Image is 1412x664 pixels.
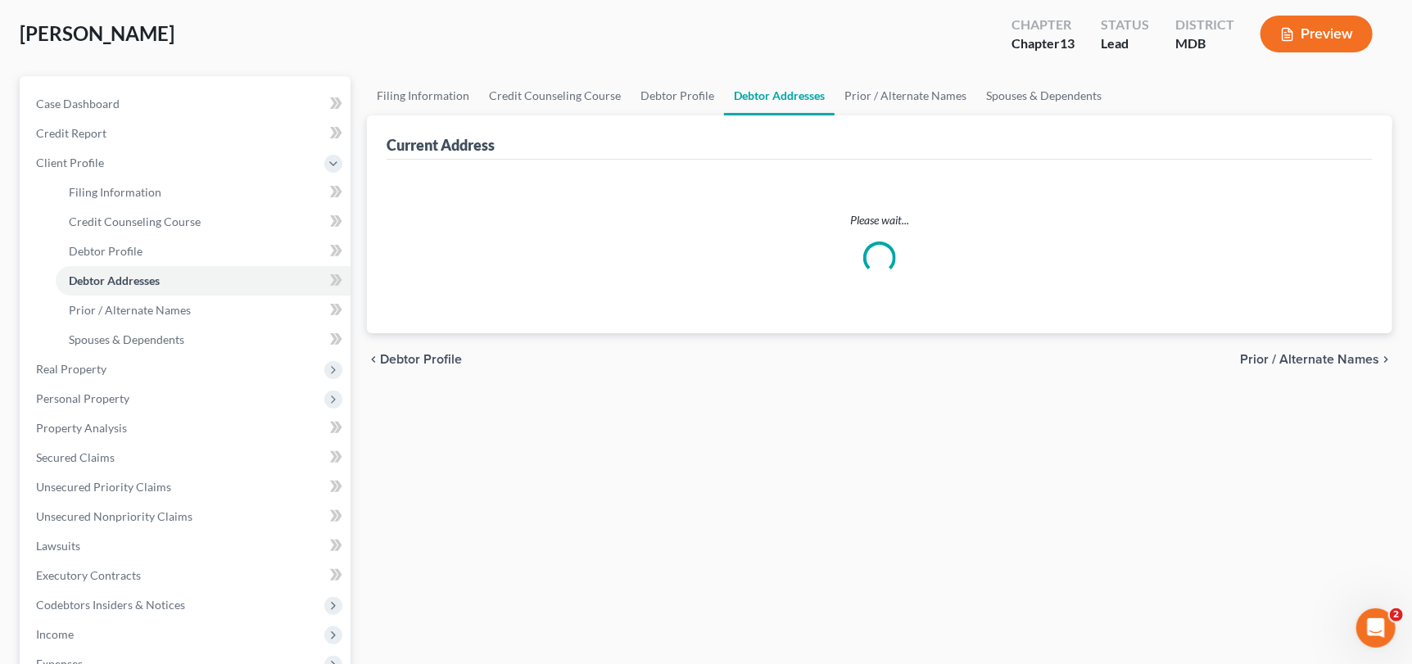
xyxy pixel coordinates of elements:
a: Filing Information [56,178,351,207]
span: Property Analysis [36,421,127,435]
span: Spouses & Dependents [69,332,184,346]
div: Lead [1101,34,1149,53]
span: Debtor Addresses [69,273,160,287]
div: District [1175,16,1234,34]
a: Unsecured Priority Claims [23,472,351,502]
a: Spouses & Dependents [976,76,1111,115]
div: Chapter [1011,16,1075,34]
span: Personal Property [36,391,129,405]
span: Unsecured Nonpriority Claims [36,509,192,523]
span: Debtor Profile [380,353,462,366]
p: Please wait... [400,212,1360,228]
i: chevron_left [367,353,380,366]
div: Chapter [1011,34,1075,53]
span: 2 [1390,608,1403,621]
div: Current Address [387,135,495,155]
a: Credit Report [23,119,351,148]
iframe: Intercom live chat [1356,608,1396,648]
span: Executory Contracts [36,568,141,582]
span: Unsecured Priority Claims [36,480,171,494]
span: Prior / Alternate Names [1240,353,1379,366]
a: Prior / Alternate Names [56,296,351,325]
a: Filing Information [367,76,479,115]
div: Status [1101,16,1149,34]
span: Credit Counseling Course [69,215,201,228]
span: Case Dashboard [36,97,120,111]
span: Income [36,627,74,641]
button: Prior / Alternate Names chevron_right [1240,353,1392,366]
a: Credit Counseling Course [479,76,631,115]
a: Debtor Addresses [56,266,351,296]
span: Codebtors Insiders & Notices [36,598,185,612]
a: Unsecured Nonpriority Claims [23,502,351,531]
span: Real Property [36,362,106,376]
button: Preview [1260,16,1373,52]
span: [PERSON_NAME] [20,21,174,45]
a: Credit Counseling Course [56,207,351,237]
a: Debtor Profile [56,237,351,266]
a: Secured Claims [23,443,351,472]
div: MDB [1175,34,1234,53]
a: Debtor Addresses [724,76,835,115]
span: Debtor Profile [69,244,143,258]
span: Credit Report [36,126,106,140]
span: 13 [1060,35,1075,51]
a: Prior / Alternate Names [835,76,976,115]
span: Lawsuits [36,539,80,553]
a: Spouses & Dependents [56,325,351,355]
a: Lawsuits [23,531,351,561]
span: Prior / Alternate Names [69,303,191,317]
span: Client Profile [36,156,104,169]
span: Secured Claims [36,450,115,464]
button: chevron_left Debtor Profile [367,353,462,366]
i: chevron_right [1379,353,1392,366]
a: Property Analysis [23,413,351,443]
span: Filing Information [69,185,161,199]
a: Executory Contracts [23,561,351,590]
a: Case Dashboard [23,89,351,119]
a: Debtor Profile [631,76,724,115]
